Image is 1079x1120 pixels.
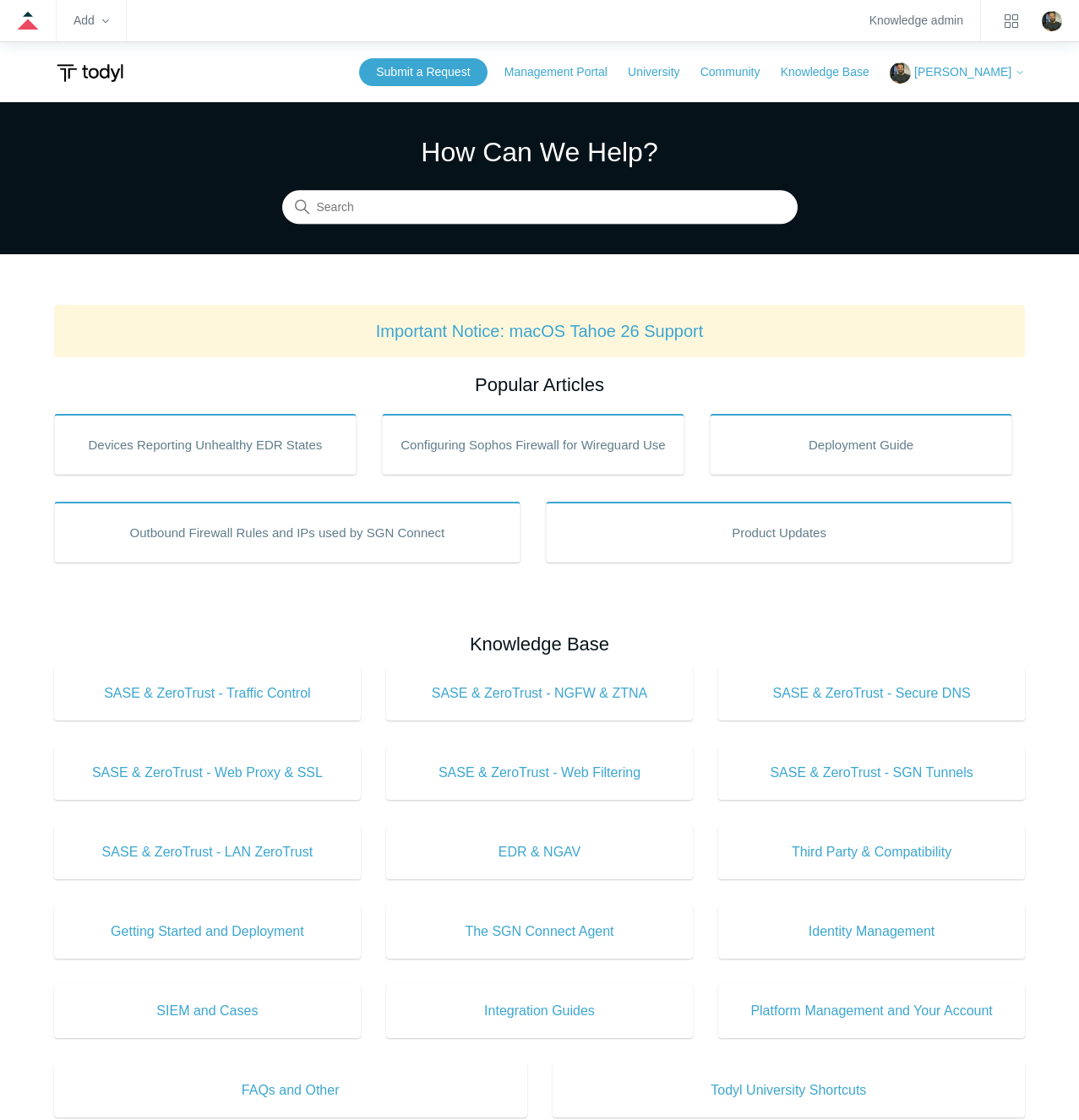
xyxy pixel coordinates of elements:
[386,984,693,1038] a: Integration Guides
[54,371,1025,399] h2: Popular Articles
[282,191,798,225] input: Search
[411,1001,668,1021] span: Integration Guides
[359,58,487,86] a: Submit a Request
[718,825,1025,879] a: Third Party & Compatibility
[54,414,357,475] a: Devices Reporting Unhealthy EDR States
[578,1080,1000,1101] span: Todyl University Shortcuts
[54,746,361,800] a: SASE & ZeroTrust - Web Proxy & SSL
[282,132,798,172] h1: How Can We Help?
[914,65,1011,79] span: [PERSON_NAME]
[54,666,361,720] a: SASE & ZeroTrust - Traffic Control
[54,502,520,563] a: Outbound Firewall Rules and IPs used by SGN Connect
[376,322,704,340] a: Important Notice: macOS Tahoe 26 Support
[504,63,624,81] a: Management Portal
[744,1001,1000,1021] span: Platform Management and Your Account
[1042,11,1062,31] img: user avatar
[54,825,361,879] a: SASE & ZeroTrust - LAN ZeroTrust
[79,763,335,783] span: SASE & ZeroTrust - Web Proxy & SSL
[54,1063,527,1117] a: FAQs and Other
[79,1001,335,1021] span: SIEM and Cases
[718,666,1025,720] a: SASE & ZeroTrust - Secure DNS
[700,63,777,81] a: Community
[710,414,1012,475] a: Deployment Guide
[79,683,335,704] span: SASE & ZeroTrust - Traffic Control
[386,825,693,879] a: EDR & NGAV
[744,922,1000,942] span: Identity Management
[79,842,335,862] span: SASE & ZeroTrust - LAN ZeroTrust
[386,905,693,959] a: The SGN Connect Agent
[1042,11,1062,31] zd-hc-trigger: Click your profile icon to open the profile menu
[744,763,1000,783] span: SASE & ZeroTrust - SGN Tunnels
[744,683,1000,704] span: SASE & ZeroTrust - Secure DNS
[382,414,684,475] a: Configuring Sophos Firewall for Wireguard Use
[411,763,668,783] span: SASE & ZeroTrust - Web Filtering
[718,746,1025,800] a: SASE & ZeroTrust - SGN Tunnels
[79,1080,502,1101] span: FAQs and Other
[628,63,696,81] a: University
[869,16,963,25] a: Knowledge admin
[890,63,1025,84] button: [PERSON_NAME]
[74,16,109,25] zd-hc-trigger: Add
[553,1063,1026,1117] a: Todyl University Shortcuts
[79,922,335,942] span: Getting Started and Deployment
[54,630,1025,658] h2: Knowledge Base
[411,922,668,942] span: The SGN Connect Agent
[54,905,361,959] a: Getting Started and Deployment
[411,842,668,862] span: EDR & NGAV
[546,502,1012,563] a: Product Updates
[54,984,361,1038] a: SIEM and Cases
[54,57,126,89] img: Todyl Support Center Help Center home page
[411,683,668,704] span: SASE & ZeroTrust - NGFW & ZTNA
[386,746,693,800] a: SASE & ZeroTrust - Web Filtering
[781,63,886,81] a: Knowledge Base
[386,666,693,720] a: SASE & ZeroTrust - NGFW & ZTNA
[718,984,1025,1038] a: Platform Management and Your Account
[744,842,1000,862] span: Third Party & Compatibility
[718,905,1025,959] a: Identity Management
